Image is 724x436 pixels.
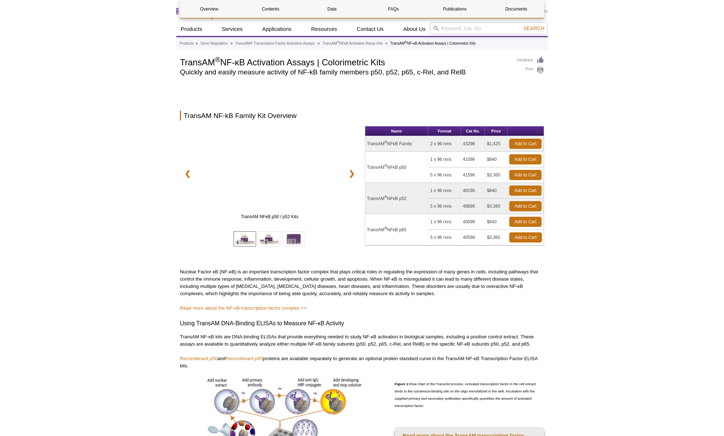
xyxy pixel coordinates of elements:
a: Products [176,22,206,36]
a: Add to Cart [509,139,542,149]
td: 2 x 96 rxns [428,136,461,152]
a: Data [303,0,361,18]
a: Add to Cart [509,170,542,180]
td: 5 x 96 rxns [428,199,461,214]
a: Products [180,40,194,47]
h2: TransAM NF-kB Family Kit Overview [180,111,544,121]
td: 1 x 96 rxns [428,183,461,199]
td: TransAM NFκB p50 [365,152,429,183]
span: Search [523,25,544,31]
a: Add to Cart [509,186,542,196]
a: Add to Cart [509,232,542,243]
td: $3,360 [485,199,507,214]
sup: ® [384,140,387,144]
li: » [231,41,233,45]
td: 48196 [461,183,485,199]
a: TransAM®NFκB Activation Assay Kits [322,40,383,47]
a: ❮ [180,165,196,182]
a: Print [517,66,544,74]
td: 1 x 96 rxns [428,214,461,230]
p: Nuclear Factor κB (NF-κB) is an important transcription factor complex that plays critical roles ... [180,268,544,297]
td: 48696 [461,199,485,214]
td: TransAM NFκB p52 [365,183,429,214]
input: Keyword, Cat. No. [430,22,548,34]
a: About Us [399,22,430,36]
td: 40096 [461,214,485,230]
td: 43296 [461,136,485,152]
a: Add to Cart [509,201,542,211]
td: $840 [485,183,507,199]
a: Read more about the NF-κB transcription factor complex >> [180,305,307,311]
h1: TransAM NF-κB Activation Assays | Colorimetric Kits [180,56,510,67]
sup: ® [384,164,387,168]
td: 5 x 96 rxns [428,167,461,183]
a: Services [217,22,247,36]
td: TransAM NFκB Family [365,136,429,152]
a: Resources [307,22,342,36]
button: Search [521,25,547,32]
h3: Using TransAM DNA-Binding ELISAs to Measure NF-κB Activity [180,319,544,328]
a: TransAM® Transcription Factor Activation Assays [235,40,315,47]
a: Overview [180,0,238,18]
strong: Figure 1: [395,382,410,386]
li: TransAM NF-κB Activation Assays | Colorimetric Kits [390,41,476,45]
sup: ® [384,226,387,230]
a: Applications [258,22,296,36]
td: 1 x 96 rxns [428,152,461,167]
a: Add to Cart [509,154,542,164]
a: Feedback [517,56,544,64]
h2: Quickly and easily measure activity of NF-kB family members p50, p52, p65, c-Rel, and RelB [180,69,510,76]
li: » [196,41,198,45]
td: $840 [485,152,507,167]
a: Publications [426,0,484,18]
td: 40596 [461,230,485,245]
a: Gene Regulation [201,40,228,47]
sup: ® [405,40,407,44]
td: 41596 [461,167,485,183]
a: Recombinant p65 [225,356,263,361]
a: FAQs [365,0,422,18]
th: Price [485,126,507,136]
td: 41096 [461,152,485,167]
sup: ® [215,56,220,64]
a: Recombinant p50 [180,356,217,361]
td: $840 [485,214,507,230]
td: 5 x 96 rxns [428,230,461,245]
th: Format [428,126,461,136]
p: TransAM NF-κB kits are DNA-binding ELISAs that provide everything needed to study NF-κB activatio... [180,333,544,348]
a: Contact Us [352,22,388,36]
a: Documents [488,0,545,18]
td: $3,360 [485,230,507,245]
sup: ® [384,195,387,199]
p: Flow chart of the TransAM process. Activated transcription factor in the cell extract binds to th... [395,377,544,415]
th: Name [365,126,429,136]
li: » [386,41,388,45]
a: Add to Cart [509,217,542,227]
th: Cat No. [461,126,485,136]
sup: ® [337,40,339,44]
td: TransAM NFκB p65 [365,214,429,245]
li: » [318,41,320,45]
td: $1,425 [485,136,507,152]
p: and proteins are available separately to generate an optional protein standard curve in the Trans... [180,355,544,370]
a: ❯ [344,165,359,182]
a: Contents [242,0,299,18]
span: TransAM NFκB p50 / p52 Kits [198,213,341,220]
td: $3,360 [485,167,507,183]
